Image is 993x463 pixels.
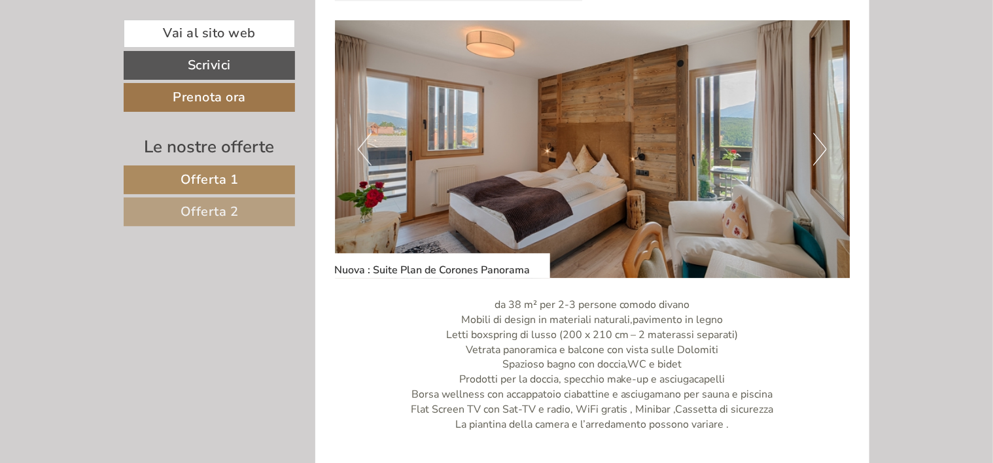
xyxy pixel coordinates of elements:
[20,63,198,73] small: 14:45
[335,20,850,278] img: image
[124,51,295,80] a: Scrivici
[445,339,516,368] button: Invia
[358,133,372,165] button: Previous
[124,135,295,159] div: Le nostre offerte
[20,38,198,48] div: Hotel Kristall
[124,20,295,48] a: Vai al sito web
[335,253,550,278] div: Nuova : Suite Plan de Corones Panorama
[124,83,295,112] a: Prenota ora
[181,171,239,188] span: Offerta 1
[181,203,239,220] span: Offerta 2
[10,35,205,75] div: Buon giorno, come possiamo aiutarla?
[233,10,283,32] div: [DATE]
[335,298,850,432] p: da 38 m² per 2-3 persone comodo divano Mobili di design in materiali naturali,pavimento in legno ...
[813,133,827,165] button: Next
